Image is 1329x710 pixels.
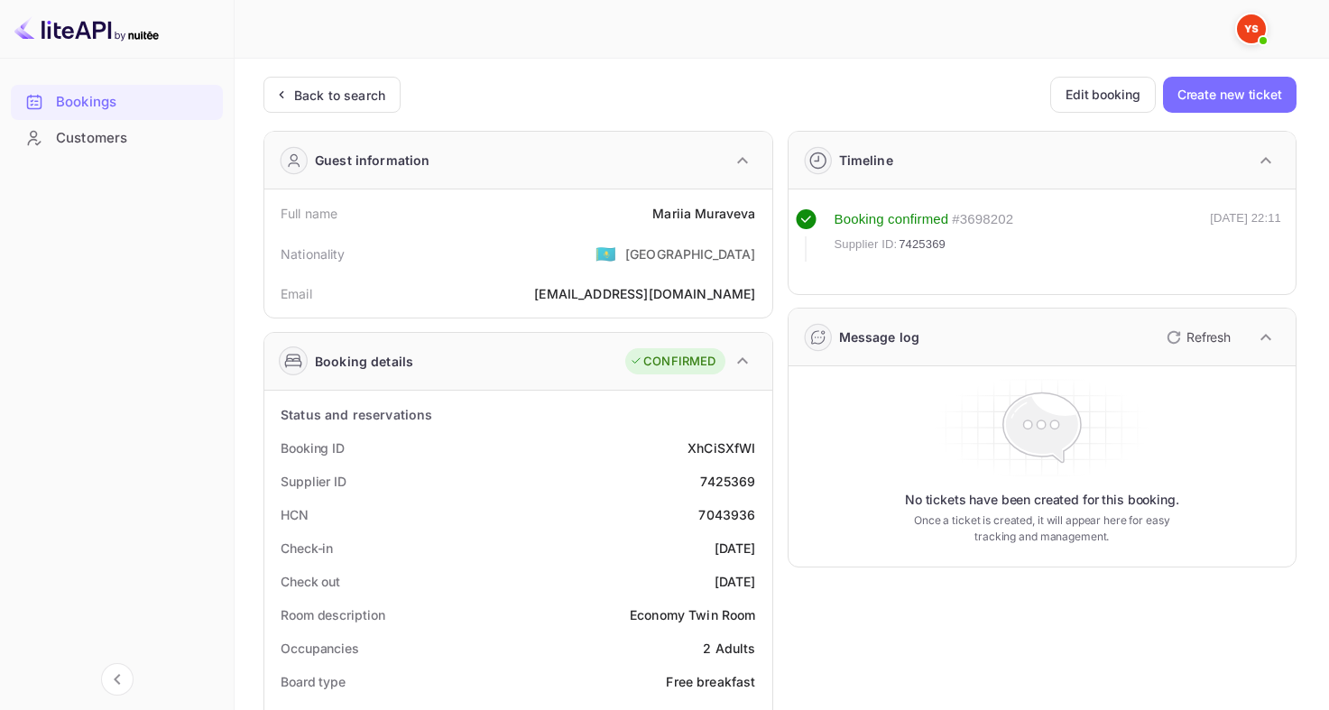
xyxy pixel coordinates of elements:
button: Collapse navigation [101,663,134,696]
div: Message log [839,327,920,346]
button: Refresh [1156,323,1238,352]
div: Email [281,284,312,303]
div: Bookings [11,85,223,120]
div: Booking confirmed [835,209,949,230]
div: [DATE] [715,572,756,591]
div: Check out [281,572,340,591]
div: [DATE] [715,539,756,558]
div: Customers [11,121,223,156]
div: Occupancies [281,639,359,658]
img: LiteAPI logo [14,14,159,43]
div: Board type [281,672,346,691]
div: Room description [281,605,384,624]
div: Check-in [281,539,333,558]
img: Yandex Support [1237,14,1266,43]
div: Full name [281,204,337,223]
div: [DATE] 22:11 [1210,209,1281,262]
div: [EMAIL_ADDRESS][DOMAIN_NAME] [534,284,755,303]
div: Free breakfast [666,672,755,691]
span: United States [595,237,616,270]
div: Economy Twin Room [630,605,756,624]
button: Edit booking [1050,77,1156,113]
div: Bookings [56,92,214,113]
span: 7425369 [899,235,946,254]
span: Supplier ID: [835,235,898,254]
div: Booking ID [281,438,345,457]
div: Status and reservations [281,405,432,424]
div: Customers [56,128,214,149]
div: HCN [281,505,309,524]
div: 7425369 [700,472,755,491]
div: Supplier ID [281,472,346,491]
div: CONFIRMED [630,353,715,371]
a: Bookings [11,85,223,118]
div: 7043936 [698,505,755,524]
p: Once a ticket is created, it will appear here for easy tracking and management. [906,512,1177,545]
div: [GEOGRAPHIC_DATA] [625,244,756,263]
p: No tickets have been created for this booking. [905,491,1179,509]
div: # 3698202 [952,209,1013,230]
div: Mariia Muraveva [652,204,755,223]
div: Nationality [281,244,346,263]
div: 2 Adults [703,639,755,658]
div: XhCiSXfWI [688,438,755,457]
div: Booking details [315,352,413,371]
div: Guest information [315,151,430,170]
div: Back to search [294,86,385,105]
a: Customers [11,121,223,154]
button: Create new ticket [1163,77,1297,113]
div: Timeline [839,151,893,170]
p: Refresh [1186,327,1231,346]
